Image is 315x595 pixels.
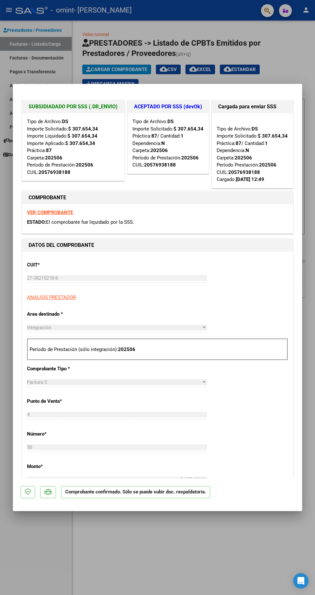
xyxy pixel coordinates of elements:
[27,261,105,269] p: CUIT
[46,219,134,225] span: El comprobante fue liquidado por la SSS.
[150,148,168,153] strong: 202506
[27,210,73,215] a: VER COMPROBANTE
[27,219,46,225] span: ESTADO:
[228,169,260,176] div: 20576938188
[62,119,68,124] strong: DS
[218,103,286,111] h1: Cargada para enviar SSS
[174,126,203,132] strong: $ 307.654,34
[265,140,268,146] strong: 1
[132,118,204,169] div: Tipo de Archivo: Importe Solicitado: Práctica: / Cantidad: Dependencia: Carpeta: Período de Prest...
[29,103,118,111] h1: SUBSIDIADADO POR SSS (.DR_ENVIO)
[67,133,97,139] strong: $ 307.654,34
[167,119,174,124] strong: DS
[27,325,51,330] span: Integración
[27,398,105,405] p: Punto de Venta
[27,430,105,438] p: Número
[134,103,203,111] h1: ACEPTADO POR SSS (devOk)
[236,140,241,146] strong: 87
[217,118,288,183] div: Tipo de Archivo: Importe Solicitado: Práctica: / Cantidad: Dependencia: Carpeta: Período Prestaci...
[181,133,184,139] strong: 1
[27,294,76,300] span: ANALISIS PRESTADOR
[235,155,252,161] strong: 202506
[252,126,258,132] strong: DS
[27,365,105,373] p: Comprobante Tipo *
[236,176,264,182] strong: [DATE] 12:49
[27,118,120,176] div: Tipo de Archivo: Importe Solicitado: Importe Liquidado: Importe Aplicado: Práctica: Carpeta: Perí...
[76,162,93,168] strong: 202506
[151,133,157,139] strong: 87
[65,140,95,146] strong: $ 307.654,34
[29,194,66,201] strong: COMPROBANTE
[39,169,70,176] div: 20576938188
[27,311,105,318] p: Area destinado *
[293,573,309,589] div: Open Intercom Messenger
[61,486,210,499] p: Comprobante confirmado. Sólo se puede subir doc. respaldatoria.
[118,347,135,352] strong: 202506
[27,379,48,385] span: Factura C
[46,148,52,153] strong: 87
[30,346,285,353] p: Período de Prestación (sólo integración):
[259,162,276,168] strong: 202506
[27,463,105,470] p: Monto
[258,133,288,139] strong: $ 307.654,34
[68,126,98,132] strong: $ 307.654,34
[181,155,199,161] strong: 202506
[144,161,176,169] div: 20576938188
[45,155,62,161] strong: 202506
[246,148,249,153] strong: N
[161,140,165,146] strong: N
[29,242,94,248] strong: DATOS DEL COMPROBANTE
